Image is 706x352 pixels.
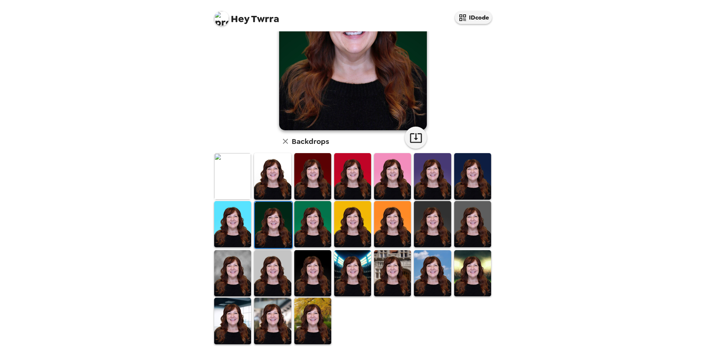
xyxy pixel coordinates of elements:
button: IDcode [455,11,492,24]
h6: Backdrops [292,135,329,147]
img: profile pic [214,11,229,26]
span: Hey [231,12,249,25]
img: Original [214,153,251,199]
span: Twrra [214,7,279,24]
